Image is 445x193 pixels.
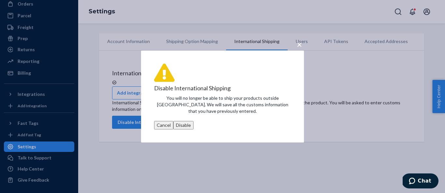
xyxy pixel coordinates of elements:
button: Cancel [154,121,173,129]
h4: Disable International Shipping [154,85,291,92]
p: You will no longer be able to ship your products outside [GEOGRAPHIC_DATA]. We will save all the ... [154,95,291,114]
span: × [297,39,302,50]
button: Disable [173,121,194,129]
iframe: Opens a widget where you can chat to one of our agents [403,173,438,190]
